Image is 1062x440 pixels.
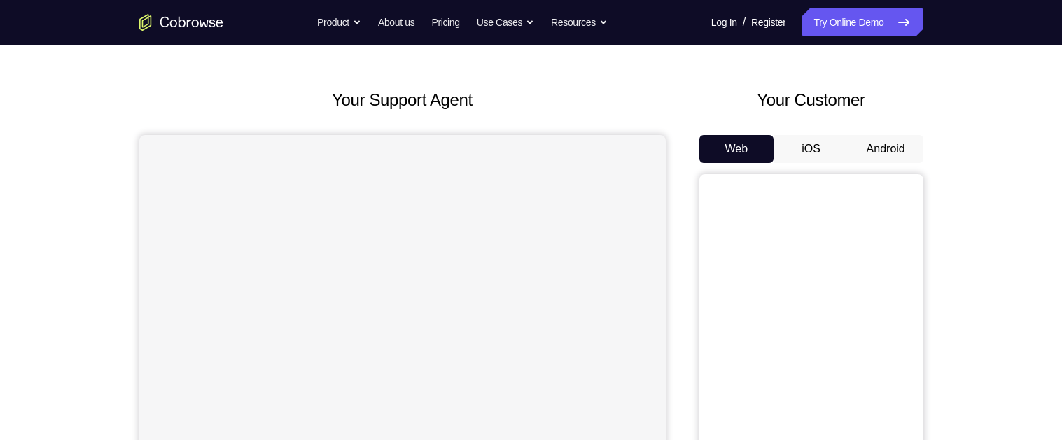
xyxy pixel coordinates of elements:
a: Try Online Demo [802,8,923,36]
a: Go to the home page [139,14,223,31]
button: Product [317,8,361,36]
button: iOS [774,135,848,163]
a: Pricing [431,8,459,36]
span: / [743,14,746,31]
h2: Your Customer [699,87,923,113]
a: Register [751,8,785,36]
h2: Your Support Agent [139,87,666,113]
a: Log In [711,8,737,36]
button: Resources [551,8,608,36]
button: Web [699,135,774,163]
button: Android [848,135,923,163]
button: Use Cases [477,8,534,36]
a: About us [378,8,414,36]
